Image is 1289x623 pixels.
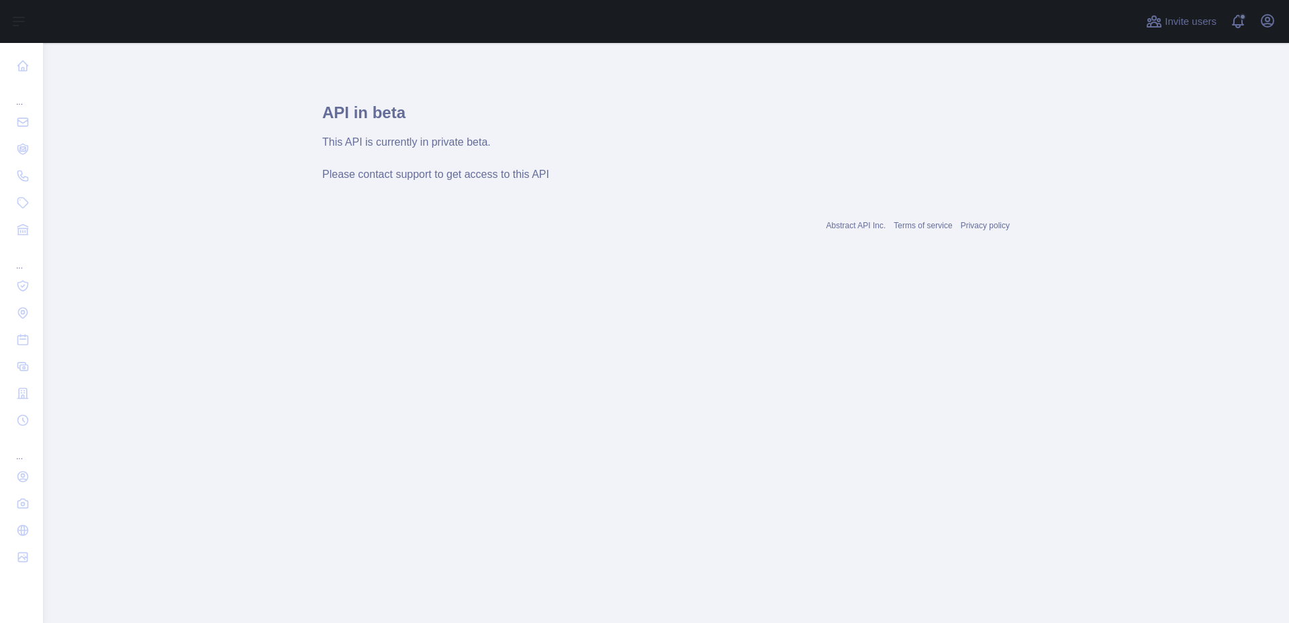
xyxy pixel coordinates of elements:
[894,221,952,230] a: Terms of service
[11,244,32,271] div: ...
[826,221,886,230] a: Abstract API Inc.
[322,134,1010,150] div: This API is currently in private beta.
[322,169,549,180] span: Please contact support to get access to this API
[11,81,32,107] div: ...
[1143,11,1219,32] button: Invite users
[11,435,32,462] div: ...
[1165,14,1216,30] span: Invite users
[322,102,1010,134] h1: API in beta
[961,221,1010,230] a: Privacy policy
